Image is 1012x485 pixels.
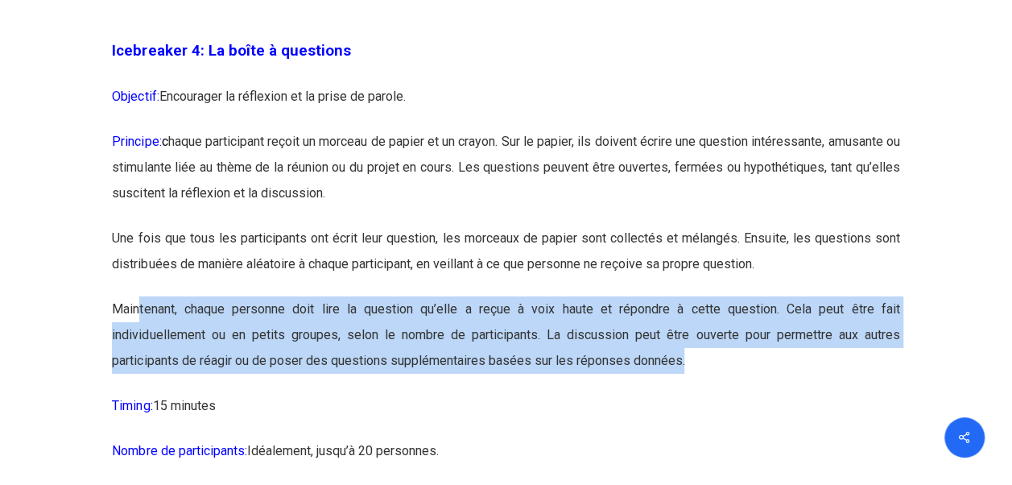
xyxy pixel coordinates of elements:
p: haque participant reçoit un morceau de papier et un crayon. Sur le papier, ils doivent écrire une... [112,129,899,226]
p: Maintenant, chaque personne doit lire la question qu’elle a reçue à voix haute et répondre à cett... [112,296,899,393]
span: Principe: [112,134,167,149]
p: 15 minutes [112,393,899,438]
span: Timing: [112,398,152,413]
span: Icebreaker 4: La boîte à questions [112,42,350,60]
p: Idéalement, jusqu’à 20 personnes. [112,438,899,483]
span: Objectif: [112,89,159,104]
span: Nombre de participants: [112,443,246,458]
span: c [161,134,167,149]
p: Une fois que tous les participants ont écrit leur question, les morceaux de papier sont collectés... [112,226,899,296]
p: Encourager la réflexion et la prise de parole. [112,84,899,129]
